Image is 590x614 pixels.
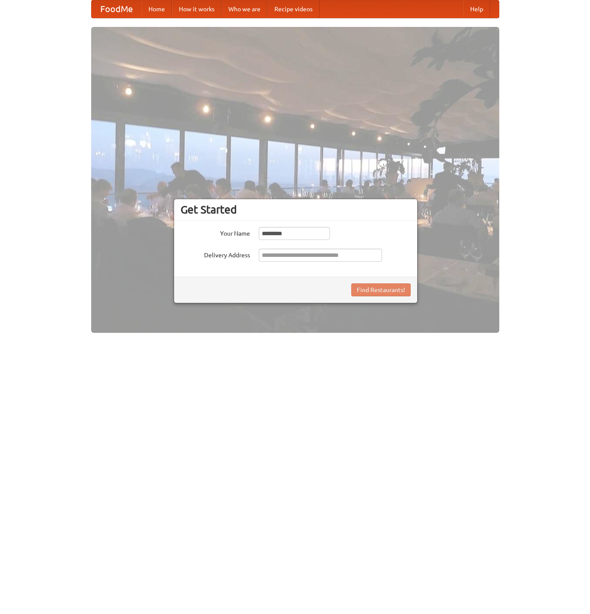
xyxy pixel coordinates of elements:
[221,0,267,18] a: Who we are
[92,0,142,18] a: FoodMe
[181,227,250,238] label: Your Name
[181,203,411,216] h3: Get Started
[351,283,411,296] button: Find Restaurants!
[172,0,221,18] a: How it works
[463,0,490,18] a: Help
[181,249,250,259] label: Delivery Address
[142,0,172,18] a: Home
[267,0,320,18] a: Recipe videos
